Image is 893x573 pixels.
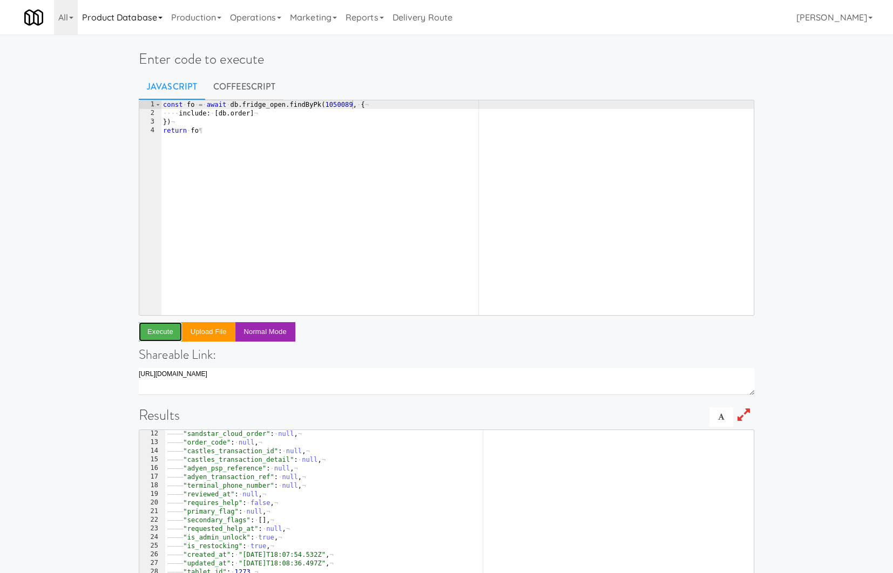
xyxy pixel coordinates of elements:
div: 2 [139,109,161,118]
button: Upload file [182,322,235,342]
div: 26 [139,550,165,559]
div: 25 [139,542,165,550]
div: 22 [139,516,165,524]
textarea: [URL][DOMAIN_NAME] [139,368,754,395]
div: 4 [139,126,161,135]
h1: Results [139,407,754,423]
h1: Enter code to execute [139,51,754,67]
div: 18 [139,481,165,490]
img: Micromart [24,8,43,27]
div: 3 [139,118,161,126]
div: 17 [139,473,165,481]
div: 1 [139,100,161,109]
div: 24 [139,533,165,542]
div: 21 [139,507,165,516]
h4: Shareable Link: [139,347,754,361]
button: Normal Mode [235,322,295,342]
button: Execute [139,322,182,342]
div: 20 [139,499,165,507]
div: 19 [139,490,165,499]
div: 16 [139,464,165,473]
div: 23 [139,524,165,533]
a: CoffeeScript [205,73,283,100]
div: 13 [139,438,165,447]
div: 14 [139,447,165,455]
div: 27 [139,559,165,568]
div: 15 [139,455,165,464]
div: 12 [139,429,165,438]
a: Javascript [139,73,205,100]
